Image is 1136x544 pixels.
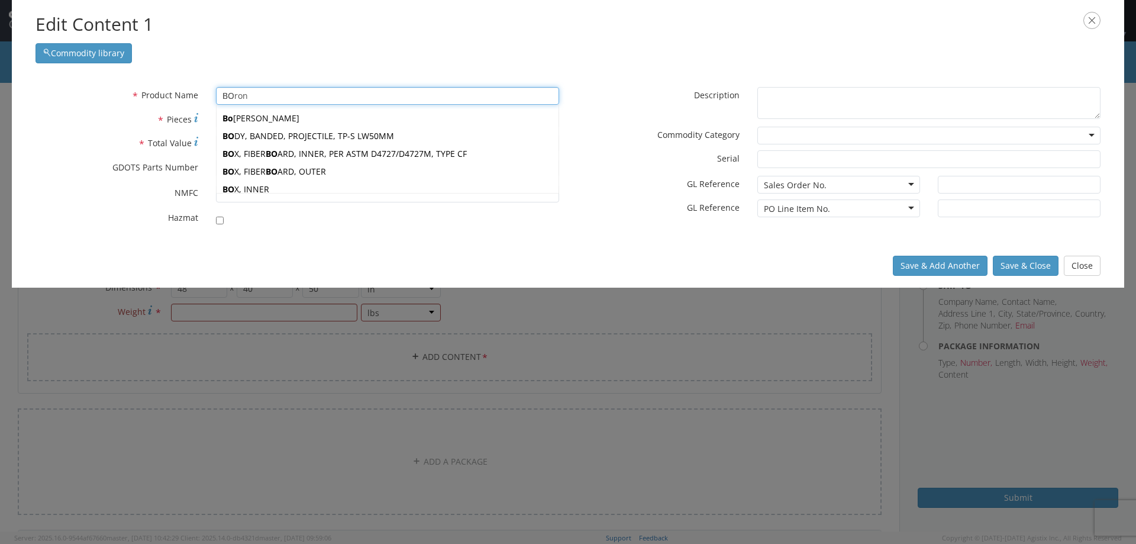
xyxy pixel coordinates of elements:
strong: BO [266,166,277,177]
h2: Edit Content 1 [35,12,1100,37]
span: Product Name [141,89,198,101]
span: GL Reference [687,178,740,189]
span: Total Value [148,137,192,149]
span: GDOTS Parts Number [112,162,198,173]
div: X, FIBER ARD, INNER, PER ASTM D4727/D4727M, TYPE CF [217,145,559,163]
div: DY, BANDED, PROJECTILE, TP-S LW50MM [217,127,559,145]
button: Commodity library [35,43,132,63]
div: PO Line Item No. [764,203,830,215]
span: Description [694,89,740,101]
div: [PERSON_NAME] [217,110,559,127]
strong: BO [266,148,277,159]
span: Pieces [167,114,192,125]
strong: BO [222,148,234,159]
strong: BO [222,184,234,195]
button: Save & Close [993,256,1058,276]
span: Serial [717,153,740,164]
strong: BO [222,130,234,141]
span: Commodity Category [657,129,740,140]
span: NMFC [175,187,198,198]
div: X, INNER [217,181,559,198]
span: Hazmat [168,212,198,223]
strong: BO [222,166,234,177]
div: Sales Order No. [764,179,827,191]
button: Save & Add Another [893,256,987,276]
span: GL Reference [687,202,740,213]
div: X, FIBER ARD, OUTER [217,163,559,181]
strong: Bo [222,112,233,124]
button: Close [1064,256,1100,276]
